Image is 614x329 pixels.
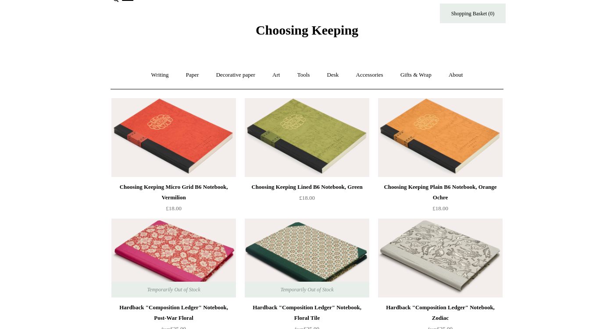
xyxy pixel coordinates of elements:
[245,219,369,297] img: Hardback "Composition Ledger" Notebook, Floral Tile
[378,219,503,297] a: Hardback "Composition Ledger" Notebook, Zodiac Hardback "Composition Ledger" Notebook, Zodiac
[319,64,347,87] a: Desk
[114,302,234,323] div: Hardback "Composition Ledger" Notebook, Post-War Floral
[378,182,503,218] a: Choosing Keeping Plain B6 Notebook, Orange Ochre £18.00
[111,182,236,218] a: Choosing Keeping Micro Grid B6 Notebook, Vermilion £18.00
[432,205,448,212] span: £18.00
[348,64,391,87] a: Accessories
[299,195,315,201] span: £18.00
[245,219,369,297] a: Hardback "Composition Ledger" Notebook, Floral Tile Hardback "Composition Ledger" Notebook, Flora...
[143,64,177,87] a: Writing
[111,98,236,177] img: Choosing Keeping Micro Grid B6 Notebook, Vermilion
[440,4,506,23] a: Shopping Basket (0)
[178,64,207,87] a: Paper
[111,98,236,177] a: Choosing Keeping Micro Grid B6 Notebook, Vermilion Choosing Keeping Micro Grid B6 Notebook, Vermi...
[380,302,500,323] div: Hardback "Composition Ledger" Notebook, Zodiac
[208,64,263,87] a: Decorative paper
[271,282,342,297] span: Temporarily Out of Stock
[289,64,318,87] a: Tools
[256,30,358,36] a: Choosing Keeping
[264,64,288,87] a: Art
[111,219,236,297] a: Hardback "Composition Ledger" Notebook, Post-War Floral Hardback "Composition Ledger" Notebook, P...
[247,182,367,192] div: Choosing Keeping Lined B6 Notebook, Green
[111,219,236,297] img: Hardback "Composition Ledger" Notebook, Post-War Floral
[441,64,471,87] a: About
[393,64,439,87] a: Gifts & Wrap
[245,182,369,218] a: Choosing Keeping Lined B6 Notebook, Green £18.00
[247,302,367,323] div: Hardback "Composition Ledger" Notebook, Floral Tile
[166,205,182,212] span: £18.00
[245,98,369,177] a: Choosing Keeping Lined B6 Notebook, Green Choosing Keeping Lined B6 Notebook, Green
[378,98,503,177] img: Choosing Keeping Plain B6 Notebook, Orange Ochre
[380,182,500,203] div: Choosing Keeping Plain B6 Notebook, Orange Ochre
[378,219,503,297] img: Hardback "Composition Ledger" Notebook, Zodiac
[114,182,234,203] div: Choosing Keeping Micro Grid B6 Notebook, Vermilion
[138,282,209,297] span: Temporarily Out of Stock
[245,98,369,177] img: Choosing Keeping Lined B6 Notebook, Green
[378,98,503,177] a: Choosing Keeping Plain B6 Notebook, Orange Ochre Choosing Keeping Plain B6 Notebook, Orange Ochre
[256,23,358,37] span: Choosing Keeping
